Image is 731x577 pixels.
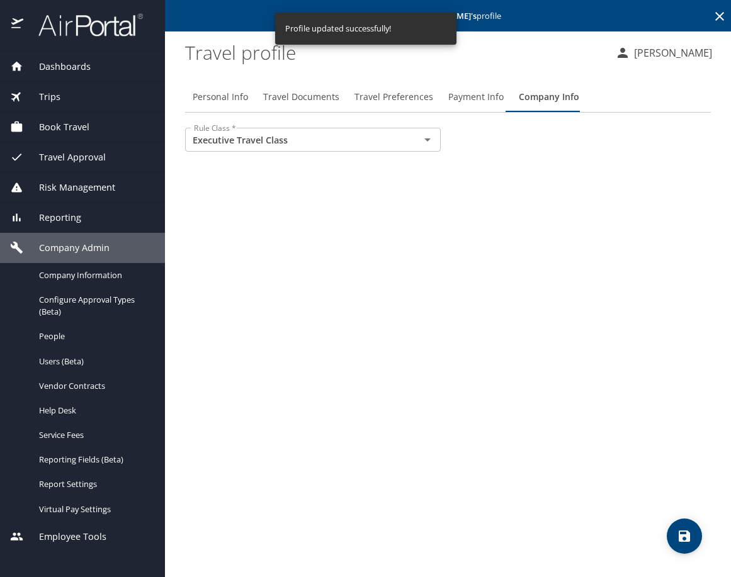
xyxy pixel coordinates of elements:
[39,330,150,342] span: People
[39,269,150,281] span: Company Information
[39,294,150,318] span: Configure Approval Types (Beta)
[23,150,106,164] span: Travel Approval
[23,211,81,225] span: Reporting
[285,16,391,41] div: Profile updated successfully!
[11,13,25,37] img: icon-airportal.png
[419,131,436,148] button: Open
[39,478,150,490] span: Report Settings
[610,42,717,64] button: [PERSON_NAME]
[39,356,150,367] span: Users (Beta)
[39,454,150,466] span: Reporting Fields (Beta)
[39,380,150,392] span: Vendor Contracts
[630,45,712,60] p: [PERSON_NAME]
[23,241,110,255] span: Company Admin
[23,120,89,134] span: Book Travel
[667,518,702,554] button: save
[354,89,433,105] span: Travel Preferences
[23,181,115,194] span: Risk Management
[25,13,143,37] img: airportal-logo.png
[23,90,60,104] span: Trips
[169,12,727,20] p: Editing profile
[185,82,711,112] div: Profile
[193,89,248,105] span: Personal Info
[39,405,150,417] span: Help Desk
[448,89,504,105] span: Payment Info
[23,530,106,544] span: Employee Tools
[519,89,579,105] span: Company Info
[185,33,605,72] h1: Travel profile
[39,429,150,441] span: Service Fees
[23,60,91,74] span: Dashboards
[39,503,150,515] span: Virtual Pay Settings
[263,89,339,105] span: Travel Documents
